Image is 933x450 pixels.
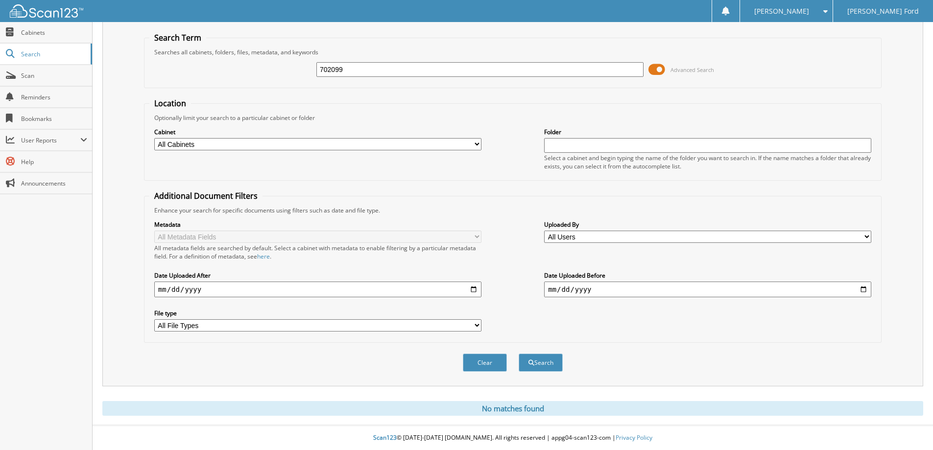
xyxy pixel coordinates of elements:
span: Cabinets [21,28,87,37]
legend: Additional Document Filters [149,190,263,201]
div: Select a cabinet and begin typing the name of the folder you want to search in. If the name match... [544,154,871,170]
label: Date Uploaded After [154,271,481,280]
label: Metadata [154,220,481,229]
span: Reminders [21,93,87,101]
iframe: Chat Widget [884,403,933,450]
div: All metadata fields are searched by default. Select a cabinet with metadata to enable filtering b... [154,244,481,261]
label: Folder [544,128,871,136]
label: Uploaded By [544,220,871,229]
a: here [257,252,270,261]
label: Date Uploaded Before [544,271,871,280]
div: © [DATE]-[DATE] [DOMAIN_NAME]. All rights reserved | appg04-scan123-com | [93,426,933,450]
div: Optionally limit your search to a particular cabinet or folder [149,114,876,122]
div: Enhance your search for specific documents using filters such as date and file type. [149,206,876,214]
button: Clear [463,354,507,372]
legend: Search Term [149,32,206,43]
button: Search [519,354,563,372]
span: [PERSON_NAME] Ford [847,8,919,14]
span: Announcements [21,179,87,188]
label: File type [154,309,481,317]
a: Privacy Policy [616,433,652,442]
span: Help [21,158,87,166]
label: Cabinet [154,128,481,136]
div: No matches found [102,401,923,416]
span: Search [21,50,86,58]
span: [PERSON_NAME] [754,8,809,14]
span: User Reports [21,136,80,144]
legend: Location [149,98,191,109]
span: Bookmarks [21,115,87,123]
div: Searches all cabinets, folders, files, metadata, and keywords [149,48,876,56]
span: Scan123 [373,433,397,442]
input: start [154,282,481,297]
span: Advanced Search [670,66,714,73]
img: scan123-logo-white.svg [10,4,83,18]
input: end [544,282,871,297]
span: Scan [21,71,87,80]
